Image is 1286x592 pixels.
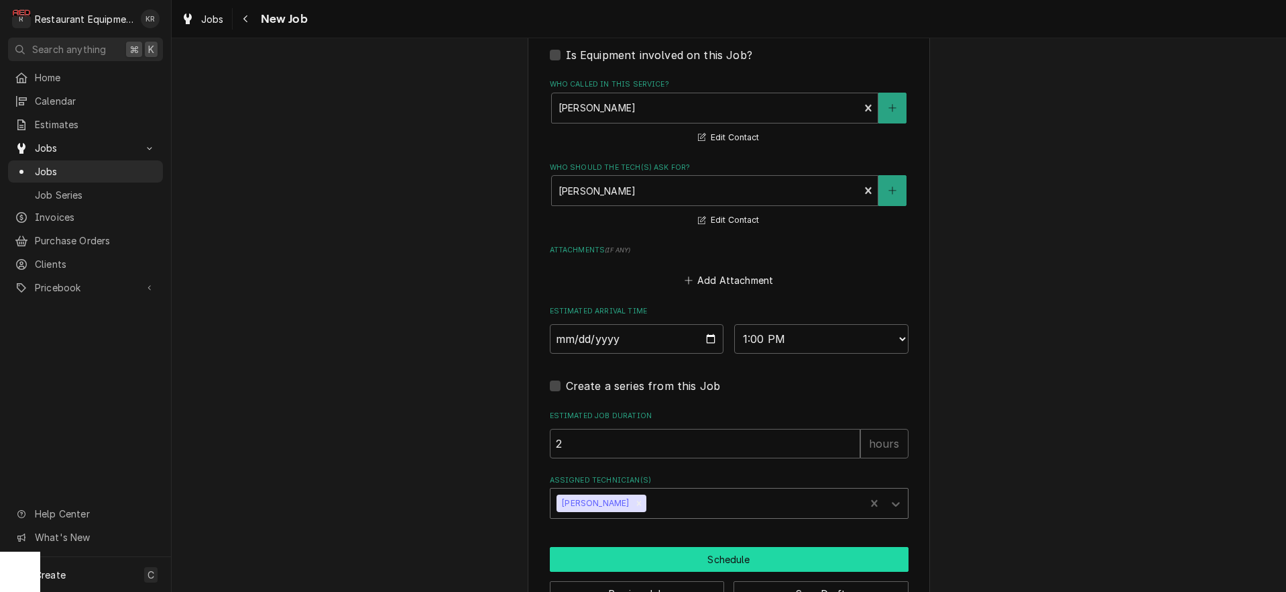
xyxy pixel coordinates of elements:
[35,569,66,581] span: Create
[550,547,909,572] button: Schedule
[235,8,257,30] button: Navigate back
[148,42,154,56] span: K
[550,245,909,256] label: Attachments
[35,210,156,224] span: Invoices
[550,547,909,572] div: Button Group Row
[888,103,896,113] svg: Create New Contact
[605,246,630,254] span: ( if any )
[8,206,163,228] a: Invoices
[550,28,909,62] div: Equipment Expected
[550,475,909,486] label: Assigned Technician(s)
[8,503,163,525] a: Go to Help Center
[8,137,163,159] a: Go to Jobs
[550,162,909,173] label: Who should the tech(s) ask for?
[550,411,909,422] label: Estimated Job Duration
[550,79,909,90] label: Who called in this service?
[8,230,163,252] a: Purchase Orders
[550,306,909,317] label: Estimated Arrival Time
[550,324,724,354] input: Date
[632,495,646,512] div: Remove Paxton Turner
[878,175,907,206] button: Create New Contact
[8,66,163,89] a: Home
[12,9,31,28] div: R
[8,38,163,61] button: Search anything⌘K
[734,324,909,354] select: Time Select
[35,188,156,202] span: Job Series
[696,212,761,229] button: Edit Contact
[35,12,133,26] div: Restaurant Equipment Diagnostics
[696,130,761,146] button: Edit Contact
[878,93,907,124] button: Create New Contact
[566,47,752,63] label: Is Equipment involved on this Job?
[888,186,896,195] svg: Create New Contact
[35,234,156,248] span: Purchase Orders
[550,245,909,289] div: Attachments
[35,164,156,179] span: Jobs
[32,42,106,56] span: Search anything
[35,70,156,85] span: Home
[141,9,160,28] div: Kelli Robinette's Avatar
[12,9,31,28] div: Restaurant Equipment Diagnostics's Avatar
[550,306,909,354] div: Estimated Arrival Time
[550,475,909,519] div: Assigned Technician(s)
[566,378,721,394] label: Create a series from this Job
[550,79,909,146] div: Who called in this service?
[141,9,160,28] div: KR
[550,162,909,229] div: Who should the tech(s) ask for?
[201,12,224,26] span: Jobs
[129,42,139,56] span: ⌘
[35,94,156,108] span: Calendar
[8,184,163,206] a: Job Series
[35,117,156,132] span: Estimates
[550,411,909,458] div: Estimated Job Duration
[8,90,163,112] a: Calendar
[35,281,136,295] span: Pricebook
[257,10,308,28] span: New Job
[557,495,632,512] div: [PERSON_NAME]
[176,8,229,30] a: Jobs
[35,257,156,271] span: Clients
[8,277,163,299] a: Go to Pricebook
[8,113,163,136] a: Estimates
[682,270,776,289] button: Add Attachment
[148,568,154,582] span: C
[8,526,163,548] a: Go to What's New
[8,160,163,183] a: Jobs
[35,507,155,521] span: Help Center
[8,253,163,275] a: Clients
[860,429,909,458] div: hours
[35,141,136,155] span: Jobs
[35,530,155,544] span: What's New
